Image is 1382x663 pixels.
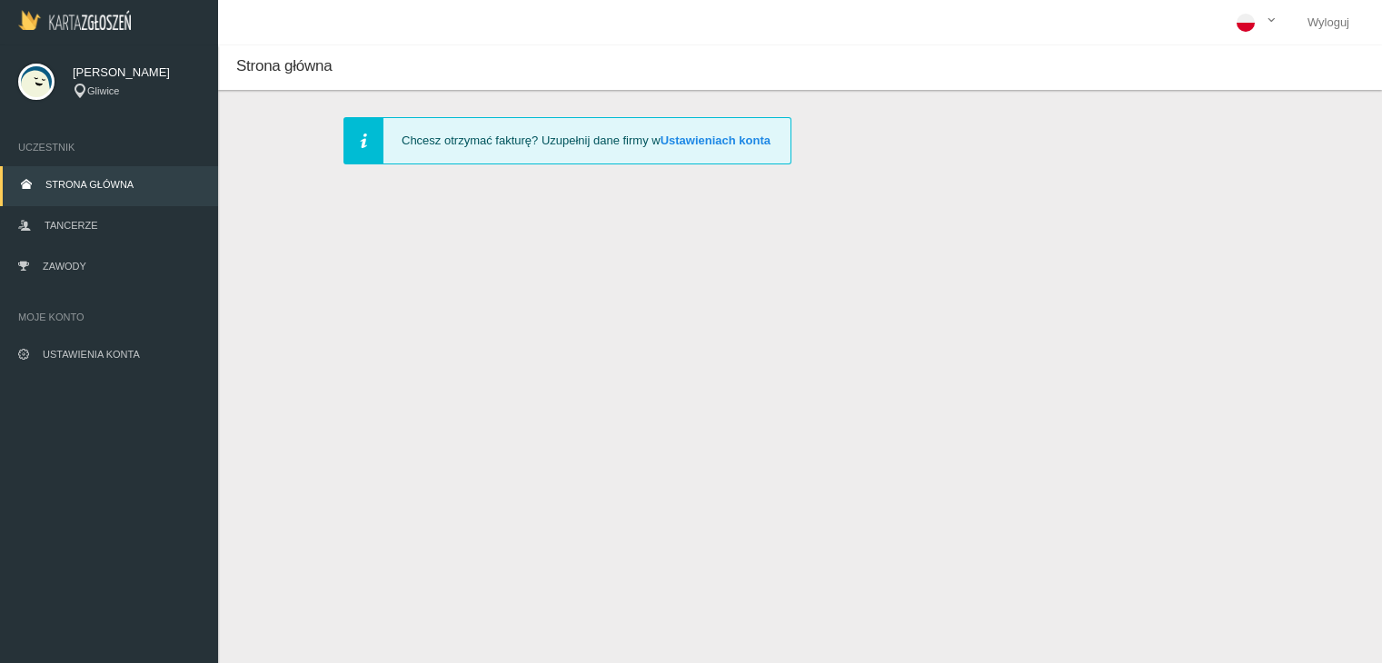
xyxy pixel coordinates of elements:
span: Tancerze [45,220,97,231]
span: Moje konto [18,308,200,326]
span: Uczestnik [18,138,200,156]
span: Strona główna [236,57,332,74]
img: svg [18,64,55,100]
a: Ustawieniach konta [661,134,771,147]
span: Zawody [43,261,86,272]
span: Strona główna [45,179,134,190]
img: Logo [18,10,131,30]
span: Ustawienia konta [43,349,140,360]
div: Gliwice [73,84,200,99]
span: [PERSON_NAME] [73,64,200,82]
div: Chcesz otrzymać fakturę? Uzupełnij dane firmy w [343,117,791,164]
